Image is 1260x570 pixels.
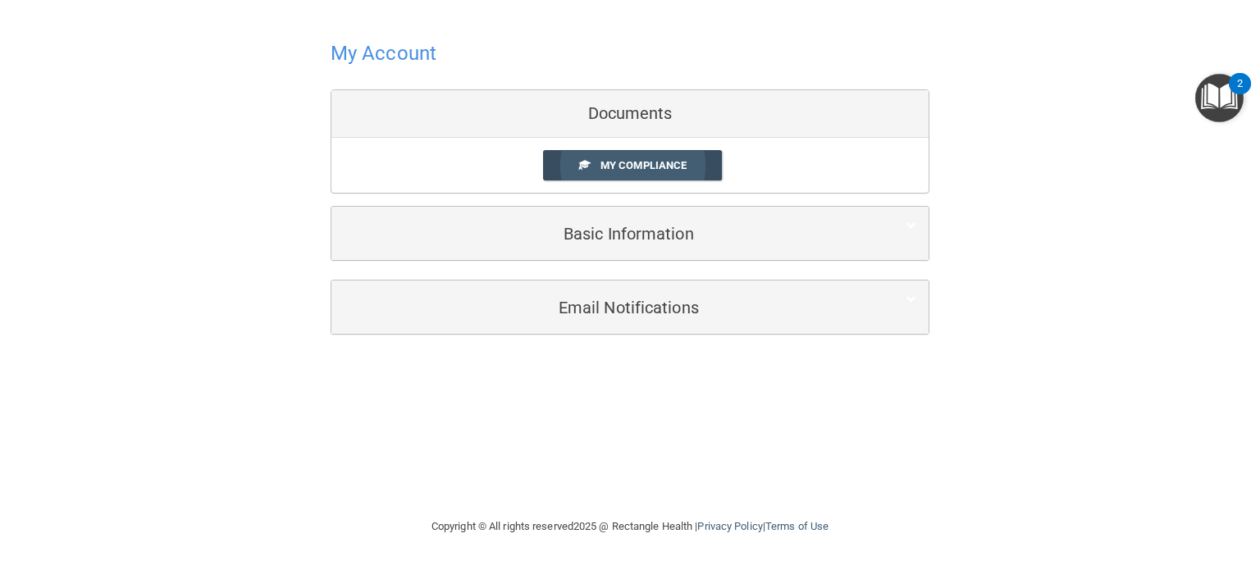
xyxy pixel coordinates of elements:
a: Terms of Use [765,520,829,532]
a: Email Notifications [344,289,916,326]
div: Documents [331,90,929,138]
span: My Compliance [600,159,687,171]
a: Basic Information [344,215,916,252]
h5: Email Notifications [344,299,866,317]
a: Privacy Policy [697,520,762,532]
button: Open Resource Center, 2 new notifications [1195,74,1244,122]
div: Copyright © All rights reserved 2025 @ Rectangle Health | | [331,500,929,553]
div: 2 [1237,84,1243,105]
h5: Basic Information [344,225,866,243]
h4: My Account [331,43,436,64]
